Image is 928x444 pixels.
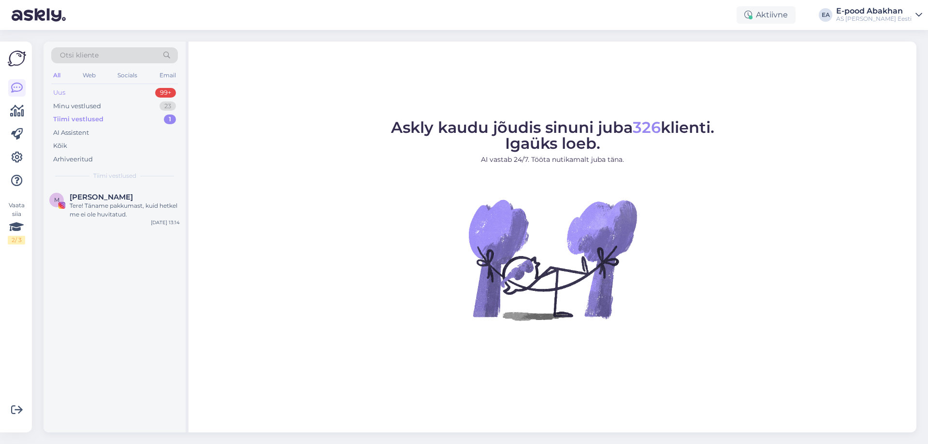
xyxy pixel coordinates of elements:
[70,201,180,219] div: Tere! Täname pakkumast, kuid hetkel me ei ole huvitatud.
[53,141,67,151] div: Kõik
[819,8,832,22] div: EA
[93,172,136,180] span: Tiimi vestlused
[8,236,25,244] div: 2 / 3
[53,101,101,111] div: Minu vestlused
[391,155,714,165] p: AI vastab 24/7. Tööta nutikamalt juba täna.
[51,69,62,82] div: All
[53,128,89,138] div: AI Assistent
[836,15,912,23] div: AS [PERSON_NAME] Eesti
[158,69,178,82] div: Email
[81,69,98,82] div: Web
[155,88,176,98] div: 99+
[836,7,922,23] a: E-pood AbakhanAS [PERSON_NAME] Eesti
[53,155,93,164] div: Arhiveeritud
[70,193,133,201] span: marat
[465,172,639,346] img: No Chat active
[116,69,139,82] div: Socials
[633,118,661,137] span: 326
[8,49,26,68] img: Askly Logo
[60,50,99,60] span: Otsi kliente
[54,196,59,203] span: m
[53,88,65,98] div: Uus
[164,115,176,124] div: 1
[8,201,25,244] div: Vaata siia
[159,101,176,111] div: 23
[53,115,103,124] div: Tiimi vestlused
[737,6,796,24] div: Aktiivne
[391,118,714,153] span: Askly kaudu jõudis sinuni juba klienti. Igaüks loeb.
[151,219,180,226] div: [DATE] 13:14
[836,7,912,15] div: E-pood Abakhan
